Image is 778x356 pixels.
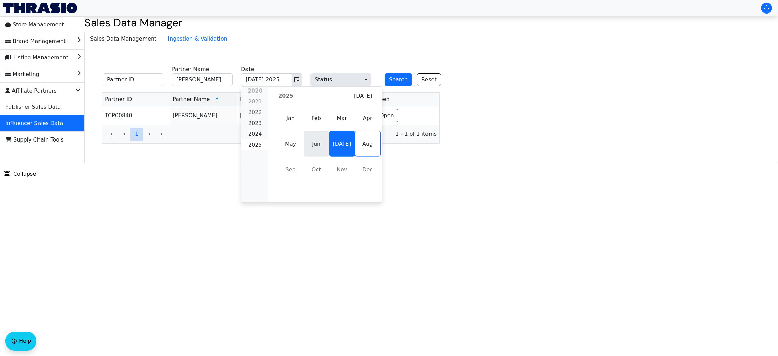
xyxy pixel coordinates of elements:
[248,98,262,105] span: 2021
[278,105,304,131] span: Jan
[278,131,304,157] td: 2025 May
[135,130,138,138] span: 1
[310,73,371,86] span: Status
[292,74,302,86] button: Toggle calendar
[248,87,263,94] span: 2020
[240,95,274,103] span: Invoice Date
[248,131,262,137] span: 2024
[3,3,77,13] img: Thrasio Logo
[5,134,64,145] span: Supply Chain Tools
[349,90,377,102] button: [DATE]
[105,95,132,103] span: Partner ID
[417,73,441,86] button: Reset
[355,105,381,131] td: 2025 Apr
[84,16,778,29] h2: Sales Data Manager
[241,65,254,73] label: Date
[361,74,371,86] button: select
[173,95,210,103] span: Partner Name
[278,93,381,105] th: 2025
[304,105,329,131] td: 2025 Feb
[375,95,390,103] span: Open
[248,142,262,148] span: 2025
[375,109,398,122] button: Open
[241,74,292,86] input: Jul-2025
[355,105,381,131] span: Apr
[329,105,355,131] span: Mar
[102,125,439,143] div: Page 1 of 1
[5,19,64,30] span: Store Management
[354,92,372,100] span: [DATE]
[237,106,305,125] td: [DATE]
[174,130,437,138] span: 1 - 1 of 1 items
[162,32,233,46] span: Ingestion & Validation
[355,131,381,157] span: Aug
[304,131,329,157] td: 2025 Jun
[5,52,68,63] span: Listing Management
[329,131,355,157] span: [DATE]
[355,131,381,157] td: 2025 Aug
[380,111,394,120] span: Open
[278,105,304,131] td: 2025 Jan
[5,332,36,351] button: Help floatingactionbutton
[102,106,170,125] td: TCP00840
[5,85,57,96] span: Affiliate Partners
[170,106,237,125] td: [PERSON_NAME]
[85,32,162,46] span: Sales Data Management
[329,131,355,157] td: 2025 Jul
[304,131,329,157] span: Jun
[5,36,66,47] span: Brand Management
[329,105,355,131] td: 2025 Mar
[304,105,329,131] span: Feb
[4,170,36,178] span: Collapse
[5,102,61,112] span: Publisher Sales Data
[5,118,63,129] span: Influencer Sales Data
[385,73,412,86] button: Search
[5,69,40,80] span: Marketing
[278,131,304,157] span: May
[248,109,262,116] span: 2022
[130,128,143,141] button: Page 1
[172,65,209,73] label: Partner Name
[19,337,31,345] span: Help
[248,120,262,126] span: 2023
